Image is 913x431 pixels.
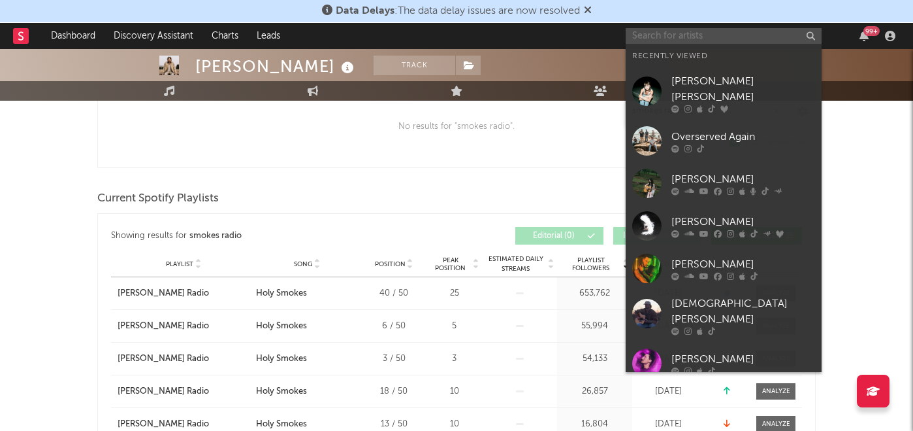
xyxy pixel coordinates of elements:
[375,260,406,268] span: Position
[118,385,249,398] a: [PERSON_NAME] Radio
[118,320,209,333] div: [PERSON_NAME] Radio
[189,228,242,244] div: smokes radio
[256,418,307,431] div: Holy Smokes
[626,120,822,162] a: Overserved Again
[195,56,357,77] div: [PERSON_NAME]
[859,31,869,41] button: 99+
[118,320,249,333] a: [PERSON_NAME] Radio
[524,232,584,240] span: Editorial ( 0 )
[118,418,209,431] div: [PERSON_NAME] Radio
[626,205,822,247] a: [PERSON_NAME]
[118,287,209,300] div: [PERSON_NAME] Radio
[485,254,546,274] span: Estimated Daily Streams
[104,23,202,49] a: Discovery Assistant
[118,385,209,398] div: [PERSON_NAME] Radio
[625,98,788,124] input: Search Playlists/Charts
[364,385,423,398] div: 18 / 50
[626,28,822,44] input: Search for artists
[560,287,629,300] div: 653,762
[671,256,815,272] div: [PERSON_NAME]
[626,247,822,290] a: [PERSON_NAME]
[626,162,822,205] a: [PERSON_NAME]
[256,385,307,398] div: Holy Smokes
[560,353,629,366] div: 54,133
[626,342,822,385] a: [PERSON_NAME]
[111,227,456,245] div: Showing results for
[671,171,815,187] div: [PERSON_NAME]
[632,48,815,64] div: Recently Viewed
[118,418,249,431] a: [PERSON_NAME] Radio
[584,6,592,16] span: Dismiss
[626,67,822,120] a: [PERSON_NAME] [PERSON_NAME]
[364,287,423,300] div: 40 / 50
[374,56,455,75] button: Track
[336,6,394,16] span: Data Delays
[560,320,629,333] div: 55,994
[622,232,682,240] span: Independent ( 0 )
[560,385,629,398] div: 26,857
[635,385,701,398] div: [DATE]
[294,260,313,268] span: Song
[430,320,479,333] div: 5
[118,287,249,300] a: [PERSON_NAME] Radio
[560,256,621,272] span: Playlist Followers
[248,23,289,49] a: Leads
[671,74,815,105] div: [PERSON_NAME] [PERSON_NAME]
[671,296,815,328] div: [DEMOGRAPHIC_DATA][PERSON_NAME]
[336,6,580,16] span: : The data delay issues are now resolved
[256,320,307,333] div: Holy Smokes
[430,256,471,272] span: Peak Position
[626,290,822,342] a: [DEMOGRAPHIC_DATA][PERSON_NAME]
[118,353,249,366] a: [PERSON_NAME] Radio
[635,418,701,431] div: [DATE]
[560,418,629,431] div: 16,804
[515,227,603,245] button: Editorial(0)
[111,93,802,161] div: No results for " smokes radio ".
[166,260,193,268] span: Playlist
[671,351,815,367] div: [PERSON_NAME]
[256,287,307,300] div: Holy Smokes
[42,23,104,49] a: Dashboard
[671,129,815,145] div: Overserved Again
[671,214,815,230] div: [PERSON_NAME]
[863,26,880,36] div: 99 +
[202,23,248,49] a: Charts
[118,353,209,366] div: [PERSON_NAME] Radio
[364,353,423,366] div: 3 / 50
[430,287,479,300] div: 25
[430,418,479,431] div: 10
[430,353,479,366] div: 3
[364,418,423,431] div: 13 / 50
[364,320,423,333] div: 6 / 50
[256,353,307,366] div: Holy Smokes
[97,191,219,207] span: Current Spotify Playlists
[613,227,701,245] button: Independent(0)
[430,385,479,398] div: 10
